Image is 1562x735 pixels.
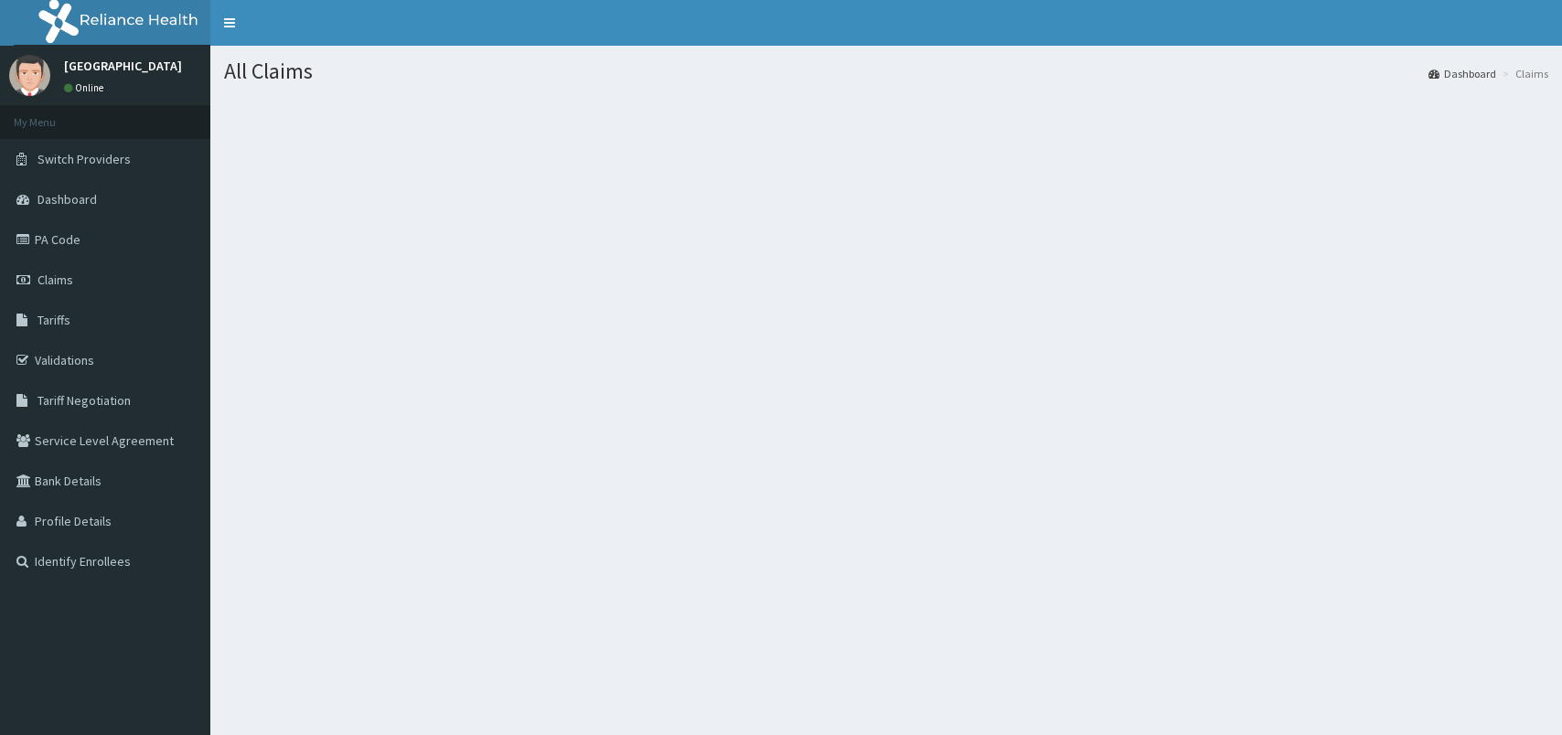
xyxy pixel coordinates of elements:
[37,312,70,328] span: Tariffs
[1498,66,1548,81] li: Claims
[64,81,108,94] a: Online
[37,392,131,409] span: Tariff Negotiation
[1428,66,1496,81] a: Dashboard
[37,151,131,167] span: Switch Providers
[37,272,73,288] span: Claims
[9,55,50,96] img: User Image
[37,191,97,208] span: Dashboard
[64,59,182,72] p: [GEOGRAPHIC_DATA]
[224,59,1548,83] h1: All Claims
